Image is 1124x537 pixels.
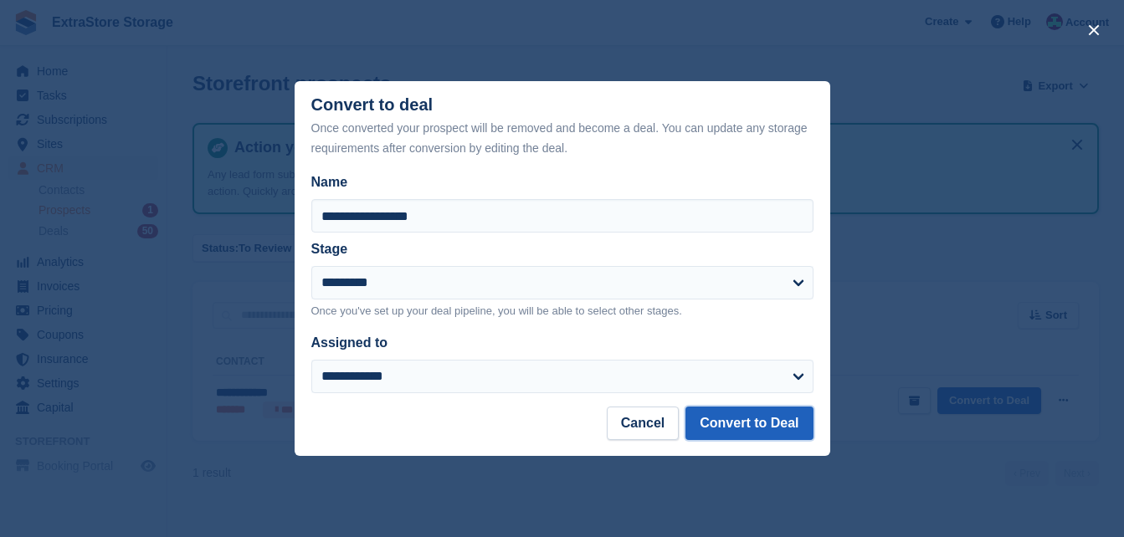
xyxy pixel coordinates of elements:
button: close [1080,17,1107,43]
div: Once converted your prospect will be removed and become a deal. You can update any storage requir... [311,118,813,158]
button: Cancel [607,407,679,440]
button: Convert to Deal [685,407,813,440]
label: Assigned to [311,335,388,350]
div: Convert to deal [311,95,813,158]
label: Stage [311,242,348,256]
p: Once you've set up your deal pipeline, you will be able to select other stages. [311,303,813,320]
label: Name [311,172,813,192]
